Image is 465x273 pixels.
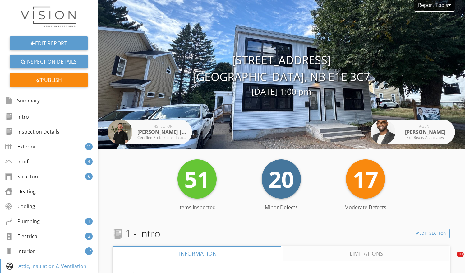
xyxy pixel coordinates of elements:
div: 11 [85,143,93,150]
div: Heating [5,188,36,195]
span: 17 [353,164,378,194]
div: [PERSON_NAME] [400,128,450,136]
a: Edit Report [10,36,88,50]
a: Inspection Details [10,55,88,68]
div: Summary [5,95,40,106]
div: Roof [5,158,28,165]
div: [DATE] 1:00 pm [98,85,465,98]
div: Electrical [5,233,39,240]
div: Inspector [137,125,187,128]
div: Moderate Defects [323,204,407,211]
span: 51 [184,164,210,194]
span: 20 [269,164,294,194]
a: Inspector [PERSON_NAME] | Vision Home Inspections Certified Professional Inspector [108,120,192,144]
img: untitled_design_7.png [108,120,132,144]
a: Edit Section [413,229,450,238]
div: 3 [85,233,93,240]
div: Minor Defects [239,204,324,211]
div: Interior [5,247,35,255]
div: [STREET_ADDRESS] [GEOGRAPHIC_DATA], NB E1E 3C7 [98,52,465,98]
div: Attic, Insulation & Ventilation [6,262,86,270]
span: 10 [457,252,464,257]
a: Limitations [283,246,450,261]
div: 1 [85,218,93,225]
img: data [371,120,395,144]
div: Items Inspected [155,204,239,211]
div: Inspection Details [5,128,59,135]
div: Cooling [5,203,35,210]
div: Plumbing [5,218,40,225]
img: Finalized%20Copy%20Logo.png [19,5,79,29]
div: Certified Professional Inspector [137,136,187,139]
div: Exterior [5,143,36,150]
div: [PERSON_NAME] | Vision Home Inspections [137,128,187,136]
div: 4 [85,158,93,165]
div: Structure [5,173,40,180]
div: 12 [85,247,93,255]
div: Agent [400,125,450,128]
iframe: Intercom live chat [444,252,459,267]
span: 1 - Intro [113,226,160,241]
div: Publish [10,73,88,87]
div: Intro [5,113,29,120]
div: 6 [85,173,93,180]
div: Exit Realty Associates [400,136,450,139]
